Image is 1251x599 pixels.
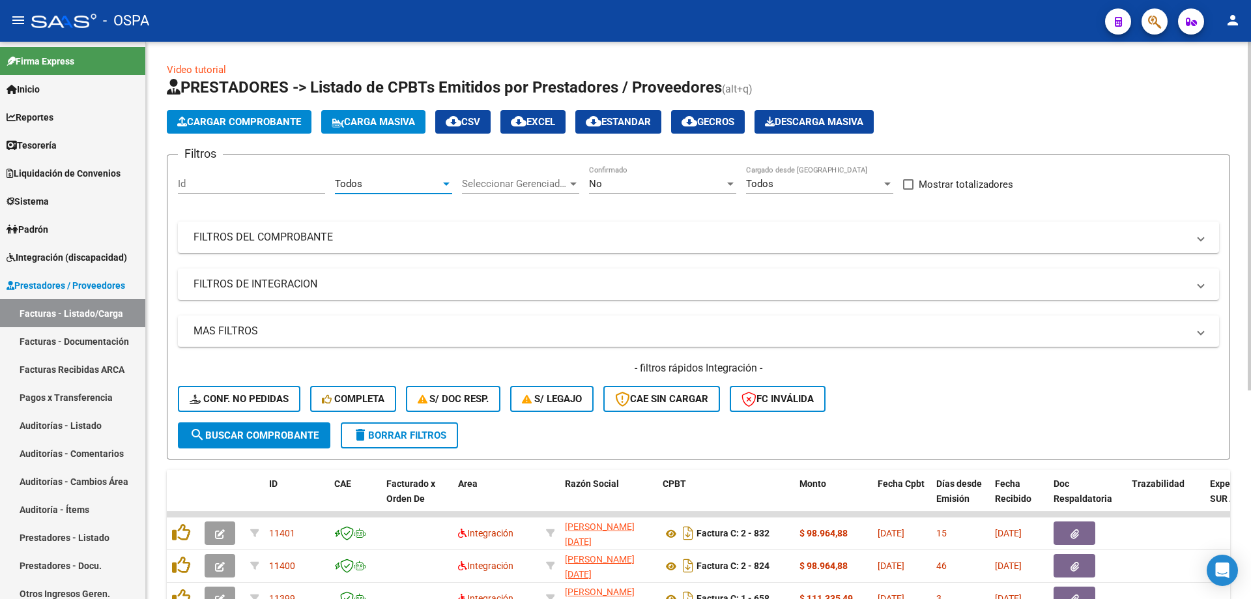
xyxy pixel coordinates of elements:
mat-icon: person [1225,12,1241,28]
mat-icon: cloud_download [682,113,697,129]
app-download-masive: Descarga masiva de comprobantes (adjuntos) [755,110,874,134]
span: Todos [746,178,773,190]
span: Monto [799,478,826,489]
div: Open Intercom Messenger [1207,555,1238,586]
strong: $ 98.964,88 [799,528,848,538]
mat-icon: cloud_download [511,113,526,129]
strong: $ 98.964,88 [799,561,848,571]
span: Trazabilidad [1132,478,1185,489]
span: [PERSON_NAME] [565,587,635,597]
span: PRESTADORES -> Listado de CPBTs Emitidos por Prestadores / Proveedores [167,78,722,96]
button: Descarga Masiva [755,110,874,134]
mat-icon: cloud_download [586,113,601,129]
button: Conf. no pedidas [178,386,300,412]
h3: Filtros [178,145,223,163]
datatable-header-cell: Días desde Emisión [931,470,990,527]
span: Carga Masiva [332,116,415,128]
span: Cargar Comprobante [177,116,301,128]
span: CAE [334,478,351,489]
span: EXCEL [511,116,555,128]
datatable-header-cell: Doc Respaldatoria [1048,470,1127,527]
span: [DATE] [878,561,904,571]
button: Carga Masiva [321,110,425,134]
span: [PERSON_NAME][DATE] [565,521,635,547]
button: S/ legajo [510,386,594,412]
strong: Factura C: 2 - 824 [697,561,769,572]
span: CSV [446,116,480,128]
mat-icon: menu [10,12,26,28]
span: Estandar [586,116,651,128]
button: CAE SIN CARGAR [603,386,720,412]
button: Buscar Comprobante [178,422,330,448]
span: 46 [936,561,947,571]
span: Buscar Comprobante [190,430,319,441]
datatable-header-cell: Trazabilidad [1127,470,1205,527]
span: - OSPA [103,7,149,35]
datatable-header-cell: CPBT [657,470,794,527]
button: EXCEL [500,110,566,134]
span: 11401 [269,528,295,538]
datatable-header-cell: Facturado x Orden De [381,470,453,527]
button: Borrar Filtros [341,422,458,448]
span: Conf. no pedidas [190,393,289,405]
i: Descargar documento [680,523,697,544]
span: Tesorería [7,138,57,153]
span: Razón Social [565,478,619,489]
span: CAE SIN CARGAR [615,393,708,405]
span: Borrar Filtros [352,430,446,441]
span: Reportes [7,110,53,124]
span: Seleccionar Gerenciador [462,178,568,190]
span: [DATE] [878,528,904,538]
span: Area [458,478,478,489]
datatable-header-cell: CAE [329,470,381,527]
mat-icon: delete [352,427,368,443]
span: ID [269,478,278,489]
span: [DATE] [995,528,1022,538]
span: Fecha Cpbt [878,478,925,489]
span: Firma Express [7,54,74,68]
span: 11400 [269,561,295,571]
datatable-header-cell: Area [453,470,541,527]
span: Sistema [7,194,49,209]
strong: Factura C: 2 - 832 [697,529,769,539]
span: Todos [335,178,362,190]
span: Días desde Emisión [936,478,982,504]
span: CPBT [663,478,686,489]
button: Completa [310,386,396,412]
span: [DATE] [995,561,1022,571]
button: Gecros [671,110,745,134]
datatable-header-cell: Fecha Cpbt [872,470,931,527]
mat-icon: cloud_download [446,113,461,129]
button: Cargar Comprobante [167,110,311,134]
span: Doc Respaldatoria [1054,478,1112,504]
mat-expansion-panel-header: MAS FILTROS [178,315,1219,347]
span: FC Inválida [741,393,814,405]
span: S/ legajo [522,393,582,405]
span: Inicio [7,82,40,96]
span: No [589,178,602,190]
span: Integración [458,528,513,538]
span: Gecros [682,116,734,128]
datatable-header-cell: Monto [794,470,872,527]
mat-expansion-panel-header: FILTROS DE INTEGRACION [178,269,1219,300]
datatable-header-cell: Razón Social [560,470,657,527]
button: FC Inválida [730,386,826,412]
mat-panel-title: FILTROS DEL COMPROBANTE [194,230,1188,244]
h4: - filtros rápidos Integración - [178,361,1219,375]
span: [PERSON_NAME][DATE] [565,554,635,579]
span: S/ Doc Resp. [418,393,489,405]
span: Completa [322,393,384,405]
span: Fecha Recibido [995,478,1031,504]
button: Estandar [575,110,661,134]
mat-icon: search [190,427,205,443]
div: 27349375589 [565,552,652,579]
span: Prestadores / Proveedores [7,278,125,293]
a: Video tutorial [167,64,226,76]
div: 27349375589 [565,519,652,547]
button: CSV [435,110,491,134]
mat-panel-title: MAS FILTROS [194,324,1188,338]
span: Integración (discapacidad) [7,250,127,265]
mat-panel-title: FILTROS DE INTEGRACION [194,277,1188,291]
span: 15 [936,528,947,538]
datatable-header-cell: ID [264,470,329,527]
